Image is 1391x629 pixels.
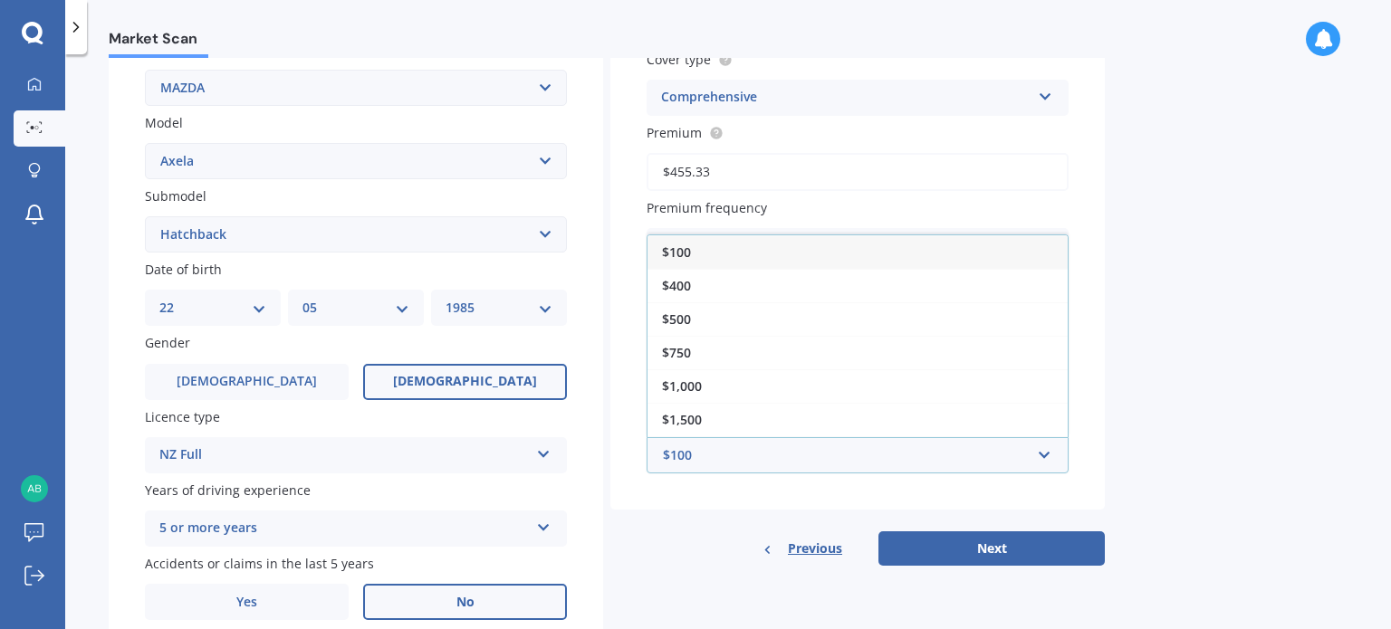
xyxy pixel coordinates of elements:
span: $1,000 [662,377,702,395]
span: $1,500 [662,411,702,428]
div: 5 or more years [159,518,529,539]
span: $100 [662,243,691,261]
span: No [456,595,475,610]
span: $750 [662,344,691,361]
span: Licence type [145,408,220,425]
span: [DEMOGRAPHIC_DATA] [177,374,317,389]
span: Market Scan [109,30,208,54]
span: Premium frequency [647,199,767,216]
span: Gender [145,335,190,352]
span: Cover type [647,51,711,68]
span: Previous [788,535,842,562]
img: bfe10f5bf8e319524bd5c25d5f213061 [21,475,48,502]
span: Years of driving experience [145,481,311,499]
span: Premium [647,124,702,141]
span: Model [145,114,183,131]
div: NZ Full [159,444,529,466]
span: Submodel [145,187,206,205]
button: Next [878,531,1105,566]
span: [DEMOGRAPHIC_DATA] [393,374,537,389]
span: Yes [236,595,257,610]
input: Enter premium [647,153,1069,191]
span: Accidents or claims in the last 5 years [145,555,374,572]
span: $500 [662,310,691,328]
div: Comprehensive [661,87,1031,109]
span: $400 [662,277,691,294]
span: Date of birth [145,261,222,278]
